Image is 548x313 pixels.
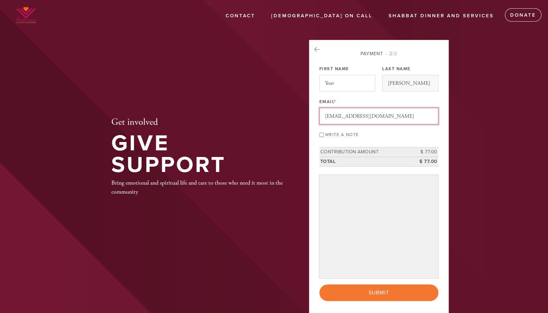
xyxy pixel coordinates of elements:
[319,50,438,57] div: Payment
[266,10,378,22] a: [DEMOGRAPHIC_DATA] On Call
[408,157,438,166] td: $ 77.00
[384,10,499,22] a: Shabbat Dinner and Services
[111,133,287,176] h1: Give Support
[111,178,287,196] div: Bring emotional and spiritual life and care to those who need it most in the community
[221,10,260,22] a: Contact
[505,8,541,22] a: Donate
[382,66,411,72] label: Last Name
[10,3,42,27] img: WhatsApp%20Image%202025-03-14%20at%2002.png
[319,147,408,157] td: Contribution Amount
[389,51,392,57] span: 2
[319,99,336,105] label: Email
[325,132,359,137] label: Write a note
[319,157,408,166] td: Total
[408,147,438,157] td: $ 77.00
[321,176,437,277] iframe: Secure payment input frame
[111,117,287,128] h2: Get involved
[319,284,438,301] input: Submit
[334,99,336,104] span: This field is required.
[319,66,349,72] label: First Name
[385,51,397,57] span: /2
